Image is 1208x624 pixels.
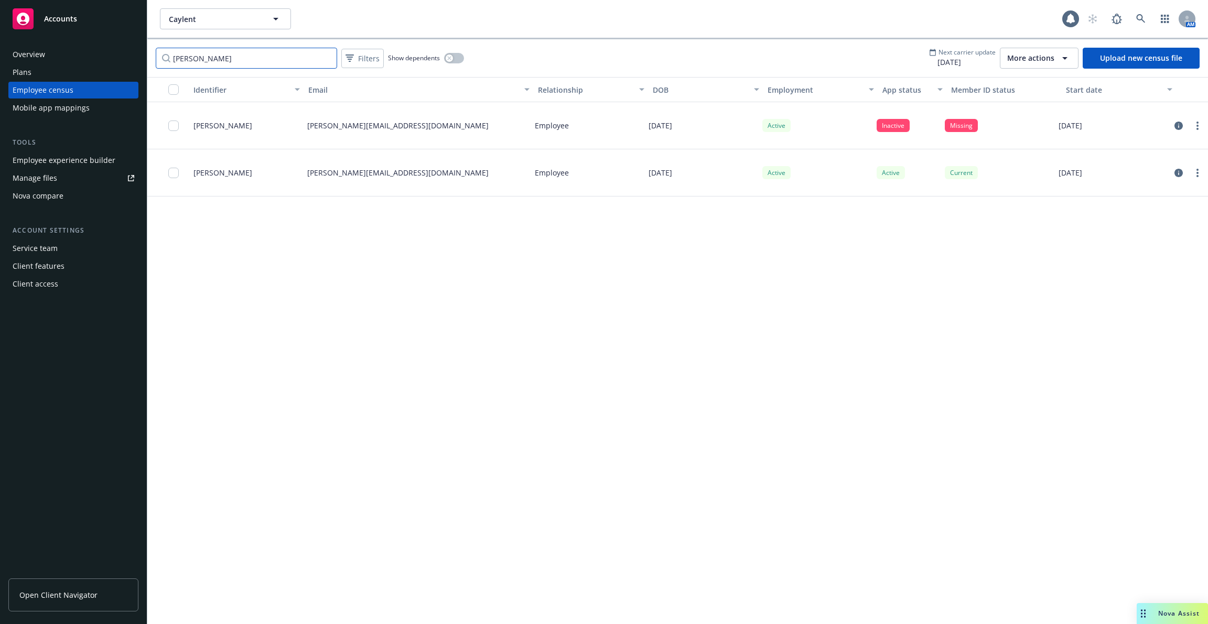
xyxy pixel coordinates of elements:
button: Caylent [160,8,291,29]
div: Missing [945,119,978,132]
div: App status [882,84,931,95]
span: Next carrier update [939,48,996,57]
button: Relationship [534,77,649,102]
a: Accounts [8,4,138,34]
p: [PERSON_NAME][EMAIL_ADDRESS][DOMAIN_NAME] [307,120,489,131]
div: Nova compare [13,188,63,204]
button: Email [304,77,534,102]
p: [DATE] [1059,167,1082,178]
a: more [1191,119,1204,132]
a: circleInformation [1172,119,1185,132]
div: Active [877,166,905,179]
a: Client access [8,276,138,292]
div: Active [762,119,791,132]
div: Current [945,166,978,179]
div: Email [308,84,518,95]
a: Nova compare [8,188,138,204]
a: Client features [8,258,138,275]
input: Select all [168,84,179,95]
input: Toggle Row Selected [168,121,179,131]
a: Mobile app mappings [8,100,138,116]
span: [PERSON_NAME] [193,167,252,178]
div: Identifier [193,84,288,95]
span: Filters [358,53,380,64]
div: Plans [13,64,31,81]
div: Manage files [13,170,57,187]
div: Member ID status [951,84,1058,95]
a: Employee experience builder [8,152,138,169]
button: More actions [1000,48,1078,69]
span: Open Client Navigator [19,589,98,600]
a: Overview [8,46,138,63]
a: circleInformation [1172,167,1185,179]
div: Account settings [8,225,138,236]
button: Nova Assist [1137,603,1208,624]
span: [PERSON_NAME] [193,120,252,131]
div: Client features [13,258,64,275]
input: Filter by keyword... [156,48,337,69]
a: Employee census [8,82,138,98]
p: [PERSON_NAME][EMAIL_ADDRESS][DOMAIN_NAME] [307,167,489,178]
a: Manage files [8,170,138,187]
p: [DATE] [649,167,672,178]
span: Nova Assist [1158,609,1200,618]
span: More actions [1007,53,1054,63]
a: Service team [8,240,138,257]
span: Show dependents [388,53,440,62]
div: Inactive [877,119,910,132]
button: Employment [763,77,878,102]
span: Caylent [169,14,260,25]
div: Employee census [13,82,73,98]
button: App status [878,77,947,102]
span: Accounts [44,15,77,23]
div: Client access [13,276,58,292]
div: Start date [1066,84,1161,95]
div: DOB [653,84,748,95]
a: Search [1130,8,1151,29]
p: Employee [535,167,569,178]
p: [DATE] [1059,120,1082,131]
button: DOB [649,77,763,102]
span: [DATE] [929,57,996,68]
button: Identifier [189,77,304,102]
span: Filters [343,51,382,66]
p: [DATE] [649,120,672,131]
button: Filters [341,49,384,68]
p: Employee [535,120,569,131]
div: Drag to move [1137,603,1150,624]
a: Upload new census file [1083,48,1200,69]
div: Mobile app mappings [13,100,90,116]
div: Service team [13,240,58,257]
a: Switch app [1155,8,1175,29]
a: Start snowing [1082,8,1103,29]
button: Member ID status [947,77,1062,102]
input: Toggle Row Selected [168,168,179,178]
div: Employment [768,84,862,95]
div: Relationship [538,84,633,95]
button: Start date [1062,77,1177,102]
div: Tools [8,137,138,148]
a: Plans [8,64,138,81]
a: more [1191,167,1204,179]
div: Employee experience builder [13,152,115,169]
div: Overview [13,46,45,63]
div: Active [762,166,791,179]
a: Report a Bug [1106,8,1127,29]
